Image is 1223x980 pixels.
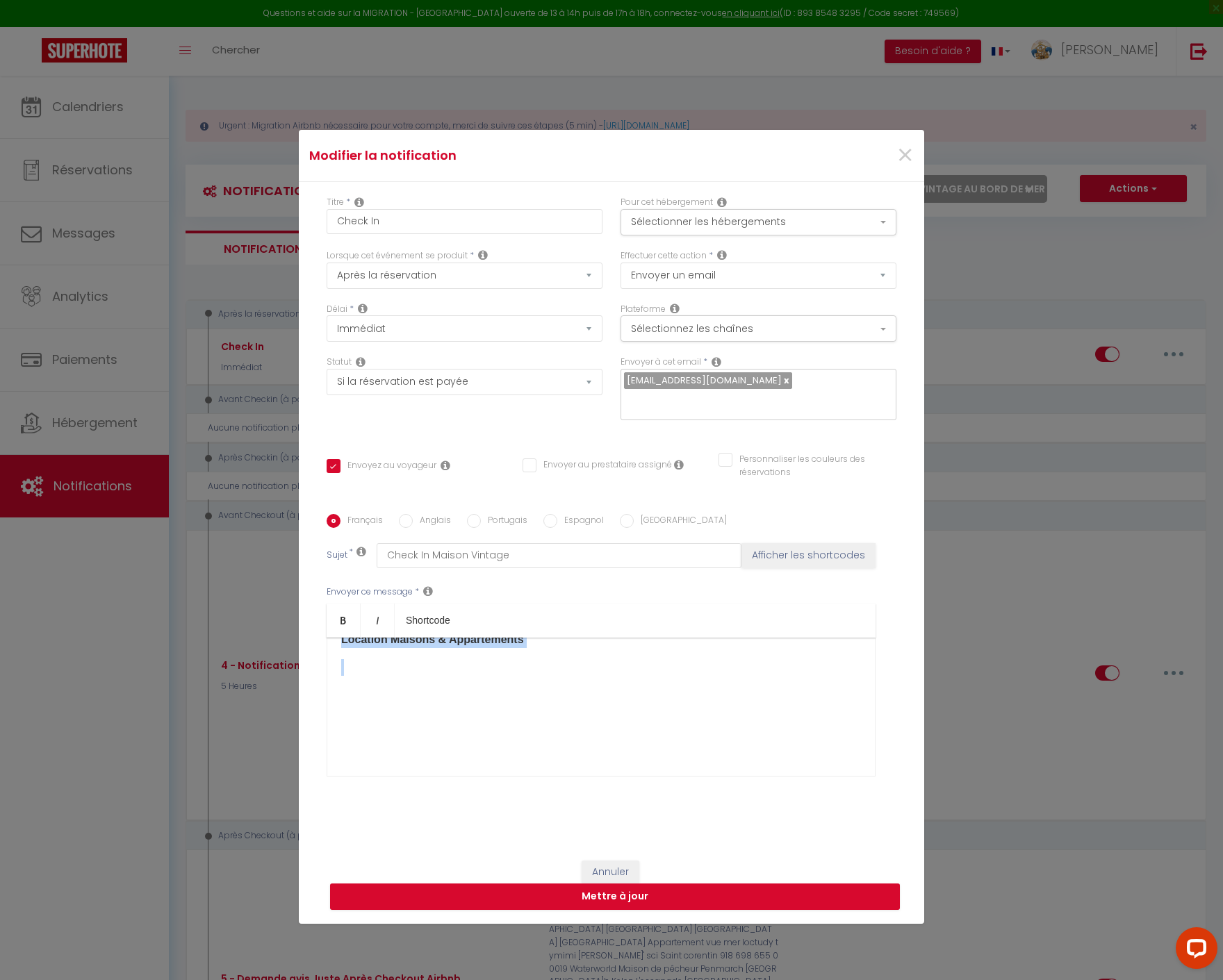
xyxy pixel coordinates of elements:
a: Shortcode [395,604,461,637]
label: Portugais [481,514,527,529]
h4: Modifier la notification [309,146,706,165]
label: Anglais [413,514,451,529]
label: Espagnol [557,514,604,529]
i: Envoyer au voyageur [441,460,450,471]
label: Lorsque cet événement se produit [327,249,468,263]
button: Afficher les shortcodes [741,543,876,568]
i: Recipient [712,356,721,367]
button: Close [896,141,914,171]
i: Action Channel [670,303,680,314]
i: Action Time [358,303,368,314]
label: Pour cet hébergement [621,196,713,209]
label: Effectuer cette action [621,249,707,263]
button: Annuler [582,861,639,884]
button: Mettre à jour [330,883,900,910]
i: Action Type [717,249,727,260]
p: ​ [341,715,861,731]
i: Subject [356,546,366,557]
b: Location Maisons & Appartements [341,633,524,645]
i: Envoyer au prestataire si il est assigné [674,459,684,470]
i: This Rental [717,197,727,208]
a: Bold [327,604,361,637]
label: Envoyer ce message [327,585,413,599]
label: Envoyer à cet email [621,356,701,369]
label: Français [340,514,383,529]
label: Statut [327,356,352,369]
label: Plateforme [621,303,666,316]
p: ​ [341,687,861,704]
label: [GEOGRAPHIC_DATA] [634,514,727,529]
a: Italic [361,604,395,637]
span: [EMAIL_ADDRESS][DOMAIN_NAME] [627,374,782,387]
span: × [896,135,914,176]
i: Title [354,197,364,208]
label: Titre [327,196,344,209]
i: Message [423,585,433,597]
i: Booking status [356,356,366,367]
button: Sélectionner les hébergements [621,209,896,235]
button: Sélectionnez les chaînes [621,315,896,342]
iframe: LiveChat chat widget [1165,922,1223,980]
label: Délai [327,303,347,316]
i: Event Occur [478,249,488,260]
div: ​ [327,638,876,776]
label: Sujet [327,549,347,563]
